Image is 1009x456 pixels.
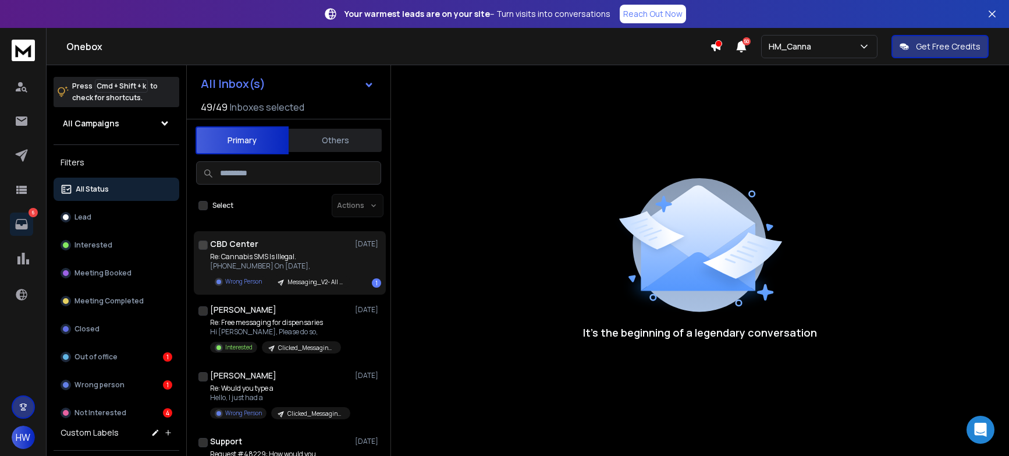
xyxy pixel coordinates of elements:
[74,213,91,222] p: Lead
[10,213,33,236] a: 6
[355,437,381,446] p: [DATE]
[769,41,816,52] p: HM_Canna
[344,8,610,20] p: – Turn visits into conversations
[201,100,228,114] span: 49 / 49
[372,278,381,288] div: 1
[916,41,980,52] p: Get Free Credits
[210,252,350,261] p: Re: Cannabis SMS Is Illegal.
[287,278,343,287] p: Messaging_V2- All Other_West #2 (1000)
[355,371,381,380] p: [DATE]
[74,352,118,362] p: Out of office
[29,208,38,217] p: 6
[54,154,179,171] h3: Filters
[289,128,382,153] button: Others
[201,78,265,90] h1: All Inbox(s)
[210,436,242,447] h1: Support
[74,408,126,418] p: Not Interested
[344,8,490,19] strong: Your warmest leads are on your site
[54,206,179,229] button: Lead
[74,241,112,250] p: Interested
[210,370,276,381] h1: [PERSON_NAME]
[54,401,179,425] button: Not Interested4
[210,304,276,316] h1: [PERSON_NAME]
[355,239,381,249] p: [DATE]
[191,72,383,96] button: All Inbox(s)
[196,126,289,154] button: Primary
[54,261,179,285] button: Meeting Booked
[210,393,350,402] p: Hello, I just had a
[210,384,350,393] p: Re: Would you type a
[210,318,341,327] p: Re: Free messaging for dispensaries
[12,40,35,61] img: logo
[74,380,125,390] p: Wrong person
[163,408,172,418] div: 4
[12,426,35,449] button: HW
[54,178,179,201] button: All Status
[225,343,253,352] p: Interested
[967,416,994,444] div: Open Intercom Messenger
[76,185,109,194] p: All Status
[74,324,100,334] p: Closed
[891,35,989,58] button: Get Free Credits
[620,5,686,23] a: Reach Out Now
[54,317,179,341] button: Closed
[95,79,148,93] span: Cmd + Shift + k
[210,238,258,250] h1: CBD Center
[623,8,683,20] p: Reach Out Now
[287,409,343,418] p: Clicked_Messaging_v1+V2- WM-Leafly + Other
[742,37,751,45] span: 50
[225,409,262,418] p: Wrong Person
[278,344,334,352] p: Clicked_Messaging_v1+V2- WM-Leafly + Other
[54,234,179,257] button: Interested
[74,268,132,278] p: Meeting Booked
[583,324,817,341] p: It’s the beginning of a legendary conversation
[163,352,172,362] div: 1
[355,305,381,314] p: [DATE]
[63,118,119,129] h1: All Campaigns
[72,80,158,104] p: Press to check for shortcuts.
[54,289,179,313] button: Meeting Completed
[54,112,179,135] button: All Campaigns
[225,277,262,286] p: Wrong Person
[210,261,350,271] p: [PHONE_NUMBER] On [DATE],
[61,427,119,439] h3: Custom Labels
[212,201,233,210] label: Select
[66,40,710,54] h1: Onebox
[163,380,172,390] div: 1
[74,296,144,306] p: Meeting Completed
[230,100,304,114] h3: Inboxes selected
[54,373,179,397] button: Wrong person1
[54,345,179,369] button: Out of office1
[210,327,341,337] p: Hi [PERSON_NAME], Please do so,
